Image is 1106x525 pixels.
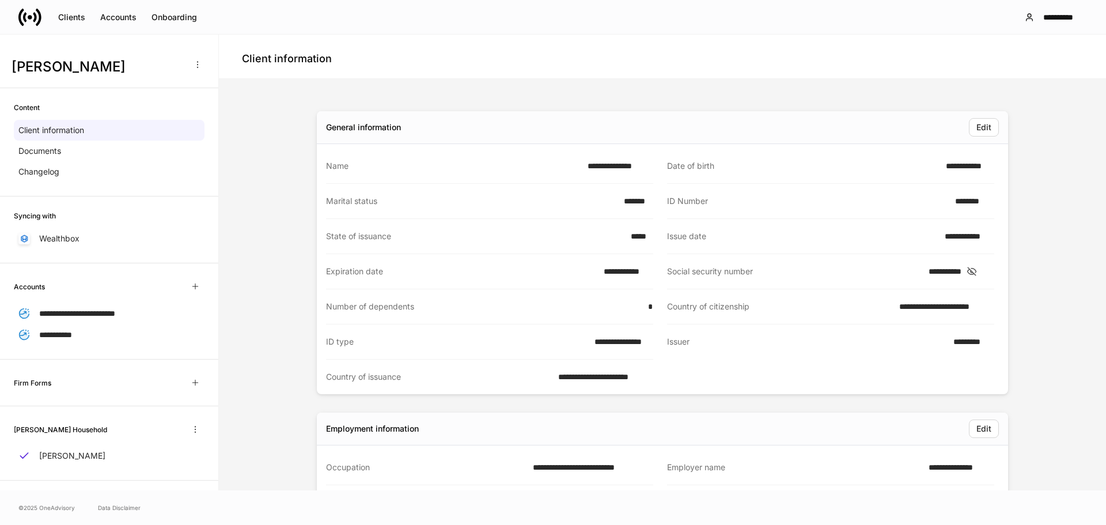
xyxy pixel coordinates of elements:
div: Social security number [667,266,922,277]
button: Clients [51,8,93,27]
h6: Firm Forms [14,377,51,388]
h6: [PERSON_NAME] Household [14,424,107,435]
div: Occupation [326,462,526,473]
p: Client information [18,124,84,136]
div: State of issuance [326,231,624,242]
button: Edit [969,118,999,137]
h6: Accounts [14,281,45,292]
a: Documents [14,141,204,161]
h4: Client information [242,52,332,66]
div: Issuer [667,336,946,348]
div: Onboarding [151,12,197,23]
div: Employer name [667,462,922,473]
div: Name [326,160,581,172]
p: Wealthbox [39,233,79,244]
div: ID Number [667,195,948,207]
button: Onboarding [144,8,204,27]
a: Wealthbox [14,228,204,249]
p: Changelog [18,166,59,177]
div: Accounts [100,12,137,23]
div: Employment information [326,423,419,435]
div: Expiration date [326,266,597,277]
h6: Content [14,102,40,113]
p: Documents [18,145,61,157]
div: General information [326,122,401,133]
div: Country of citizenship [667,301,892,312]
a: Data Disclaimer [98,503,141,512]
div: Date of birth [667,160,939,172]
h3: [PERSON_NAME] [12,58,184,76]
a: Client information [14,120,204,141]
div: Country of issuance [326,371,551,383]
div: Edit [976,423,991,435]
h6: Syncing with [14,210,56,221]
div: Issue date [667,231,938,242]
div: ID type [326,336,588,348]
div: Marital status [326,195,617,207]
p: [PERSON_NAME] [39,450,105,462]
div: Number of dependents [326,301,641,312]
a: Changelog [14,161,204,182]
button: Edit [969,420,999,438]
span: © 2025 OneAdvisory [18,503,75,512]
button: Accounts [93,8,144,27]
div: Edit [976,122,991,133]
div: Clients [58,12,85,23]
a: [PERSON_NAME] [14,445,204,466]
